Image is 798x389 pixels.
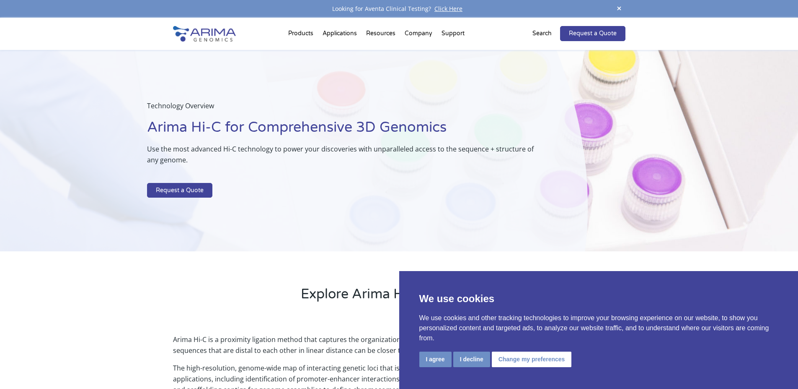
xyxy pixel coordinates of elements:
div: Looking for Aventa Clinical Testing? [173,3,625,14]
p: Search [532,28,552,39]
button: Change my preferences [492,352,572,367]
p: We use cookies and other tracking technologies to improve your browsing experience on our website... [419,313,778,343]
img: Arima-Genomics-logo [173,26,236,42]
a: Request a Quote [560,26,625,41]
h1: Arima Hi-C for Comprehensive 3D Genomics [147,118,546,144]
p: Use the most advanced Hi-C technology to power your discoveries with unparalleled access to the s... [147,144,546,172]
button: I agree [419,352,452,367]
p: Arima Hi-C is a proximity ligation method that captures the organizational structure of chromatin... [173,334,625,363]
p: We use cookies [419,291,778,306]
button: I decline [453,352,490,367]
a: Click Here [431,5,466,13]
p: Technology Overview [147,100,546,118]
h2: Explore Arima Hi-C Technology [173,285,625,310]
a: Request a Quote [147,183,212,198]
